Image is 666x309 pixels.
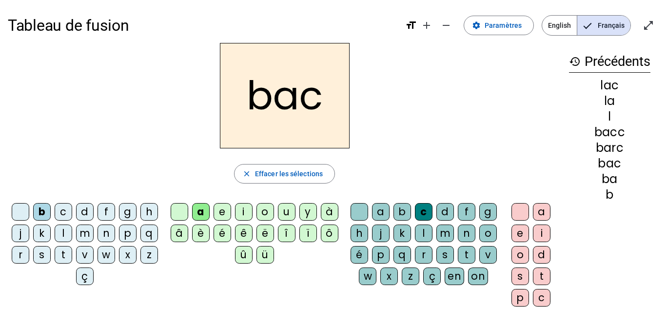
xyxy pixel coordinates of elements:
div: q [393,246,411,264]
span: Effacer les sélections [255,168,323,180]
mat-icon: history [569,56,581,67]
div: a [533,203,550,221]
div: x [380,268,398,285]
mat-icon: add [421,20,432,31]
div: d [436,203,454,221]
span: English [542,16,577,35]
div: z [140,246,158,264]
div: l [55,225,72,242]
h1: Tableau de fusion [8,10,397,41]
div: û [235,246,253,264]
div: p [372,246,390,264]
mat-icon: remove [440,20,452,31]
div: t [458,246,475,264]
h3: Précédents [569,51,650,73]
div: n [98,225,115,242]
div: è [192,225,210,242]
div: d [533,246,550,264]
div: z [402,268,419,285]
div: ç [423,268,441,285]
mat-icon: close [242,169,251,178]
div: h [351,225,368,242]
div: ï [299,225,317,242]
div: s [436,246,454,264]
div: bacc [569,126,650,138]
div: l [415,225,432,242]
div: ç [76,268,94,285]
div: t [55,246,72,264]
div: k [33,225,51,242]
div: q [140,225,158,242]
div: s [511,268,529,285]
div: ô [321,225,338,242]
span: Français [577,16,630,35]
div: la [569,95,650,107]
div: g [119,203,137,221]
div: k [393,225,411,242]
div: é [214,225,231,242]
div: c [415,203,432,221]
div: lac [569,80,650,91]
div: o [511,246,529,264]
button: Effacer les sélections [234,164,335,184]
div: b [569,189,650,201]
div: v [479,246,497,264]
div: e [214,203,231,221]
div: w [359,268,376,285]
mat-icon: settings [472,21,481,30]
div: d [76,203,94,221]
div: o [479,225,497,242]
h2: bac [220,43,350,148]
div: w [98,246,115,264]
div: c [533,289,550,307]
div: g [479,203,497,221]
button: Entrer en plein écran [639,16,658,35]
div: ü [256,246,274,264]
div: o [256,203,274,221]
button: Paramètres [464,16,534,35]
div: r [12,246,29,264]
div: p [119,225,137,242]
button: Diminuer la taille de la police [436,16,456,35]
div: on [468,268,488,285]
div: î [278,225,295,242]
div: f [98,203,115,221]
div: â [171,225,188,242]
div: a [192,203,210,221]
div: à [321,203,338,221]
div: n [458,225,475,242]
div: m [436,225,454,242]
span: Paramètres [485,20,522,31]
div: y [299,203,317,221]
div: h [140,203,158,221]
div: u [278,203,295,221]
div: j [12,225,29,242]
div: bac [569,158,650,169]
div: e [511,225,529,242]
div: b [33,203,51,221]
div: ê [235,225,253,242]
div: s [33,246,51,264]
div: r [415,246,432,264]
div: en [445,268,464,285]
div: i [533,225,550,242]
div: c [55,203,72,221]
button: Augmenter la taille de la police [417,16,436,35]
div: ba [569,173,650,185]
div: é [351,246,368,264]
div: p [511,289,529,307]
div: barc [569,142,650,154]
div: a [372,203,390,221]
div: f [458,203,475,221]
div: b [393,203,411,221]
div: v [76,246,94,264]
div: l [569,111,650,123]
div: i [235,203,253,221]
mat-icon: format_size [405,20,417,31]
div: j [372,225,390,242]
div: t [533,268,550,285]
mat-button-toggle-group: Language selection [542,15,631,36]
div: x [119,246,137,264]
div: ë [256,225,274,242]
div: m [76,225,94,242]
